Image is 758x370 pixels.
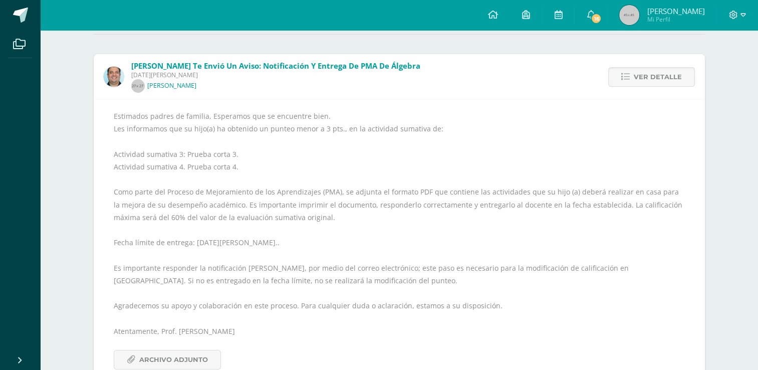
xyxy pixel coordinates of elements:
[104,67,124,87] img: 332fbdfa08b06637aa495b36705a9765.png
[139,350,208,369] span: Archivo Adjunto
[647,15,704,24] span: Mi Perfil
[131,61,420,71] span: [PERSON_NAME] te envió un aviso: Notificación y Entrega de PMA de Álgebra
[114,350,221,369] a: Archivo Adjunto
[114,110,685,369] div: Estimados padres de familia, Esperamos que se encuentre bien. Les informamos que su hijo(a) ha ob...
[131,71,420,79] span: [DATE][PERSON_NAME]
[147,82,196,90] p: [PERSON_NAME]
[591,13,602,24] span: 16
[647,6,704,16] span: [PERSON_NAME]
[131,79,145,93] img: 27x27
[619,5,639,25] img: 45x45
[634,68,682,86] span: Ver detalle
